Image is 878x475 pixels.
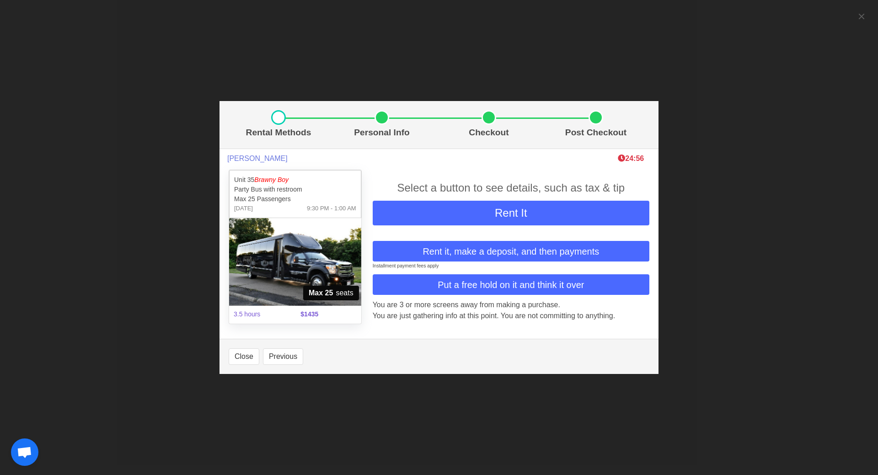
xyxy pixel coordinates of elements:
p: Checkout [439,126,539,139]
p: Personal Info [332,126,432,139]
button: Put a free hold on it and think it over [373,274,649,295]
span: Rent it, make a deposit, and then payments [423,245,599,258]
button: Rent It [373,201,649,225]
span: 9:30 PM - 1:00 AM [307,204,356,213]
b: 24:56 [618,155,644,162]
span: seats [303,286,359,300]
button: Close [229,348,259,365]
p: You are 3 or more screens away from making a purchase. [373,299,649,310]
span: Rent It [495,207,527,219]
a: Open chat [11,438,38,466]
p: Max 25 Passengers [234,194,356,204]
div: Select a button to see details, such as tax & tip [373,180,649,196]
p: Rental Methods [232,126,325,139]
span: [DATE] [234,204,253,213]
span: Put a free hold on it and think it over [438,278,584,292]
span: The clock is ticking ⁠— this timer shows how long we'll hold this limo during checkout. If time r... [618,155,644,162]
button: Previous [263,348,303,365]
button: Rent it, make a deposit, and then payments [373,241,649,262]
img: 35%2001.jpg [229,218,361,306]
p: Post Checkout [546,126,646,139]
em: Brawny Boy [254,176,289,183]
p: Unit 35 [234,175,356,185]
p: Party Bus with restroom [234,185,356,194]
span: [PERSON_NAME] [227,154,288,163]
strong: Max 25 [309,288,333,299]
p: You are just gathering info at this point. You are not committing to anything. [373,310,649,321]
small: Installment payment fees apply [373,263,439,268]
span: 3.5 hours [228,304,295,325]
